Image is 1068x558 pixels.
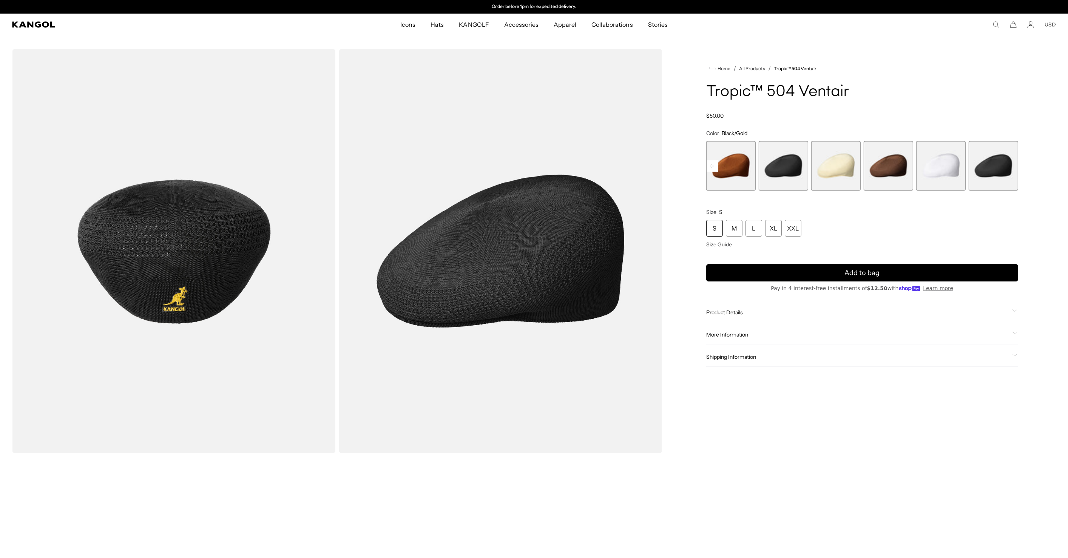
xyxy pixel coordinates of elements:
[916,141,966,191] label: White
[456,4,612,10] slideshow-component: Announcement bar
[706,141,756,191] div: 17 of 22
[459,14,489,35] span: KANGOLF
[969,141,1018,191] div: 22 of 22
[393,14,423,35] a: Icons
[554,14,576,35] span: Apparel
[423,14,451,35] a: Hats
[706,209,716,215] span: Size
[811,141,861,191] div: 19 of 22
[765,64,771,73] li: /
[706,331,1009,338] span: More Information
[456,4,612,10] div: 2 of 2
[726,220,742,237] div: M
[1010,21,1017,28] button: Cart
[969,141,1018,191] label: Black/Gold
[864,141,913,191] div: 20 of 22
[745,220,762,237] div: L
[640,14,675,35] a: Stories
[785,220,801,237] div: XXL
[706,220,723,237] div: S
[739,66,765,71] a: All Products
[1045,21,1056,28] button: USD
[706,84,1019,100] h1: Tropic™ 504 Ventair
[546,14,584,35] a: Apparel
[706,130,719,137] span: Color
[844,268,880,278] span: Add to bag
[706,309,1009,316] span: Product Details
[12,49,336,453] img: color-black-gold
[706,264,1019,281] button: Add to bag
[722,130,747,137] span: Black/Gold
[709,65,730,72] a: Home
[451,14,496,35] a: KANGOLF
[431,14,444,35] span: Hats
[456,4,612,10] div: Announcement
[992,21,999,28] summary: Search here
[811,141,861,191] label: Natural
[916,141,966,191] div: 21 of 22
[706,241,732,248] span: Size Guide
[774,66,817,71] a: Tropic™ 504 Ventair
[706,141,756,191] label: Cognac
[504,14,539,35] span: Accessories
[765,220,782,237] div: XL
[759,141,808,191] div: 18 of 22
[400,14,415,35] span: Icons
[730,64,736,73] li: /
[497,14,546,35] a: Accessories
[492,4,576,10] p: Order before 1pm for expedited delivery.
[716,66,730,71] span: Home
[759,141,808,191] label: Black
[1027,21,1034,28] a: Account
[648,14,668,35] span: Stories
[591,14,633,35] span: Collaborations
[584,14,640,35] a: Collaborations
[706,354,1009,360] span: Shipping Information
[339,49,662,453] img: color-black-gold
[719,209,722,215] span: S
[12,22,266,28] a: Kangol
[706,112,724,119] span: $50.00
[864,141,913,191] label: Brown
[706,64,1019,73] nav: breadcrumbs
